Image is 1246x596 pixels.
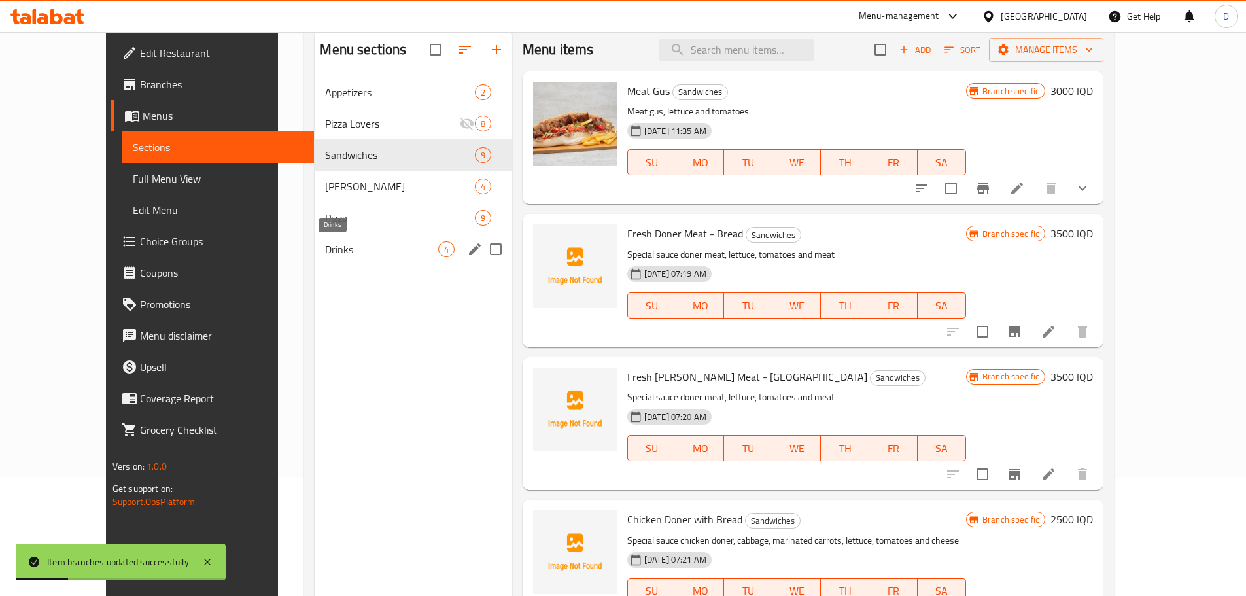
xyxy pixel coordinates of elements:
[465,239,485,259] button: edit
[627,533,966,549] p: Special sauce chicken doner, cabbage, marinated carrots, lettuce, tomatoes and cheese
[941,40,984,60] button: Sort
[111,69,314,100] a: Branches
[729,296,767,315] span: TU
[745,513,801,529] div: Sandwiches
[1050,368,1093,386] h6: 3500 IQD
[147,458,167,475] span: 1.0.0
[475,210,491,226] div: items
[937,175,965,202] span: Select to update
[682,153,719,172] span: MO
[627,367,867,387] span: Fresh [PERSON_NAME] Meat - [GEOGRAPHIC_DATA]
[476,212,491,224] span: 9
[923,296,961,315] span: SA
[1041,324,1056,340] a: Edit menu item
[1067,173,1098,204] button: show more
[111,351,314,383] a: Upsell
[633,296,671,315] span: SU
[729,153,767,172] span: TU
[639,268,712,280] span: [DATE] 07:19 AM
[999,42,1093,58] span: Manage items
[315,108,511,139] div: Pizza Lovers8
[977,85,1045,97] span: Branch specific
[1050,224,1093,243] h6: 3500 IQD
[633,439,671,458] span: SU
[111,289,314,320] a: Promotions
[870,370,926,386] div: Sandwiches
[627,389,966,406] p: Special sauce doner meat, lettuce, tomatoes and meat
[627,510,742,529] span: Chicken Doner with Bread
[111,257,314,289] a: Coupons
[315,234,511,265] div: Drinks4edit
[1001,9,1087,24] div: [GEOGRAPHIC_DATA]
[627,435,676,461] button: SU
[969,461,996,488] span: Select to update
[1067,316,1098,347] button: delete
[821,149,869,175] button: TH
[746,227,801,243] div: Sandwiches
[944,43,980,58] span: Sort
[778,439,816,458] span: WE
[1067,459,1098,490] button: delete
[869,435,918,461] button: FR
[140,359,303,375] span: Upsell
[1009,181,1025,196] a: Edit menu item
[869,149,918,175] button: FR
[325,116,459,131] div: Pizza Lovers
[633,153,671,172] span: SU
[659,39,814,61] input: search
[476,86,491,99] span: 2
[729,439,767,458] span: TU
[627,149,676,175] button: SU
[639,411,712,423] span: [DATE] 07:20 AM
[867,36,894,63] span: Select section
[325,210,474,226] span: Pizza
[894,40,936,60] span: Add item
[111,37,314,69] a: Edit Restaurant
[639,125,712,137] span: [DATE] 11:35 AM
[140,391,303,406] span: Coverage Report
[778,296,816,315] span: WE
[894,40,936,60] button: Add
[140,77,303,92] span: Branches
[627,247,966,263] p: Special sauce doner meat, lettuce, tomatoes and meat
[111,100,314,131] a: Menus
[672,84,728,100] div: Sandwiches
[906,173,937,204] button: sort-choices
[422,36,449,63] span: Select all sections
[772,435,821,461] button: WE
[724,435,772,461] button: TU
[627,81,670,101] span: Meat Gus
[772,149,821,175] button: WE
[627,292,676,319] button: SU
[476,181,491,193] span: 4
[1035,173,1067,204] button: delete
[111,226,314,257] a: Choice Groups
[140,296,303,312] span: Promotions
[533,224,617,308] img: Fresh Doner Meat - Bread
[47,555,189,569] div: Item branches updated successfully
[112,458,145,475] span: Version:
[969,318,996,345] span: Select to update
[523,40,594,60] h2: Menu items
[874,439,912,458] span: FR
[918,435,966,461] button: SA
[533,82,617,166] img: Meat Gus
[746,228,801,243] span: Sandwiches
[627,224,743,243] span: Fresh Doner Meat - Bread
[122,163,314,194] a: Full Menu View
[999,459,1030,490] button: Branch-specific-item
[676,435,725,461] button: MO
[533,510,617,594] img: Chicken Doner with Bread
[143,108,303,124] span: Menus
[133,171,303,186] span: Full Menu View
[439,243,454,256] span: 4
[746,514,800,529] span: Sandwiches
[140,422,303,438] span: Grocery Checklist
[826,296,864,315] span: TH
[772,292,821,319] button: WE
[897,43,933,58] span: Add
[122,131,314,163] a: Sections
[967,173,999,204] button: Branch-specific-item
[724,149,772,175] button: TU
